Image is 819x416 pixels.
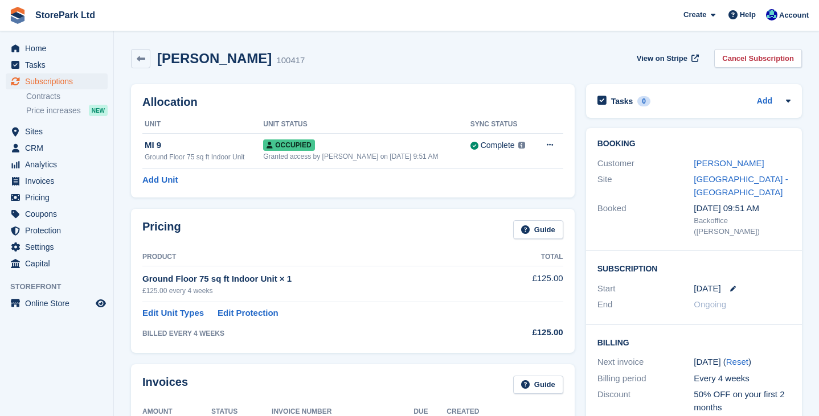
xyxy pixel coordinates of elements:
[597,372,694,385] div: Billing period
[714,49,802,68] a: Cancel Subscription
[9,7,26,24] img: stora-icon-8386f47178a22dfd0bd8f6a31ec36ba5ce8667c1dd55bd0f319d3a0aa187defe.svg
[142,248,491,266] th: Product
[694,299,726,309] span: Ongoing
[597,388,694,414] div: Discount
[25,156,93,172] span: Analytics
[6,73,108,89] a: menu
[637,53,687,64] span: View on Stripe
[6,206,108,222] a: menu
[513,376,563,394] a: Guide
[757,95,772,108] a: Add
[25,140,93,156] span: CRM
[142,307,204,320] a: Edit Unit Types
[6,223,108,238] a: menu
[6,256,108,271] a: menu
[263,116,470,134] th: Unit Status
[25,223,93,238] span: Protection
[611,96,633,106] h2: Tasks
[597,202,694,237] div: Booked
[25,190,93,205] span: Pricing
[25,123,93,139] span: Sites
[470,116,535,134] th: Sync Status
[10,281,113,293] span: Storefront
[263,151,470,162] div: Granted access by [PERSON_NAME] on [DATE] 9:51 AM
[597,139,791,149] h2: Booking
[25,173,93,189] span: Invoices
[513,220,563,239] a: Guide
[6,173,108,189] a: menu
[142,116,263,134] th: Unit
[218,307,279,320] a: Edit Protection
[145,139,263,152] div: MI 9
[597,262,791,274] h2: Subscription
[491,326,563,339] div: £125.00
[25,295,93,311] span: Online Store
[6,40,108,56] a: menu
[766,9,777,20] img: Donna
[25,206,93,222] span: Coupons
[683,9,706,20] span: Create
[89,105,108,116] div: NEW
[142,286,491,296] div: £125.00 every 4 weeks
[142,376,188,394] h2: Invoices
[632,49,701,68] a: View on Stripe
[491,248,563,266] th: Total
[518,142,525,149] img: icon-info-grey-7440780725fd019a000dd9b08b2336e03edf1995a4989e88bcd33f0948082b44.svg
[263,139,314,151] span: Occupied
[276,54,305,67] div: 100417
[6,190,108,205] a: menu
[25,73,93,89] span: Subscriptions
[31,6,100,24] a: StorePark Ltd
[597,298,694,311] div: End
[6,140,108,156] a: menu
[481,139,515,151] div: Complete
[157,51,272,66] h2: [PERSON_NAME]
[597,356,694,369] div: Next invoice
[26,105,81,116] span: Price increases
[25,256,93,271] span: Capital
[491,266,563,302] td: £125.00
[6,295,108,311] a: menu
[694,356,791,369] div: [DATE] ( )
[779,10,809,21] span: Account
[6,156,108,172] a: menu
[740,9,756,20] span: Help
[94,296,108,310] a: Preview store
[25,57,93,73] span: Tasks
[145,152,263,162] div: Ground Floor 75 sq ft Indoor Unit
[694,158,764,168] a: [PERSON_NAME]
[694,372,791,385] div: Every 4 weeks
[26,104,108,117] a: Price increases NEW
[142,273,491,286] div: Ground Floor 75 sq ft Indoor Unit × 1
[142,96,563,109] h2: Allocation
[694,202,791,215] div: [DATE] 09:51 AM
[694,282,720,295] time: 2025-08-07 23:00:00 UTC
[6,239,108,255] a: menu
[637,96,650,106] div: 0
[726,357,748,366] a: Reset
[694,388,791,414] div: 50% OFF on your first 2 months
[142,174,178,187] a: Add Unit
[597,173,694,199] div: Site
[25,239,93,255] span: Settings
[25,40,93,56] span: Home
[26,91,108,102] a: Contracts
[694,174,788,197] a: [GEOGRAPHIC_DATA] - [GEOGRAPHIC_DATA]
[142,328,491,339] div: BILLED EVERY 4 WEEKS
[6,123,108,139] a: menu
[597,282,694,295] div: Start
[6,57,108,73] a: menu
[694,215,791,237] div: Backoffice ([PERSON_NAME])
[142,220,181,239] h2: Pricing
[597,157,694,170] div: Customer
[597,336,791,348] h2: Billing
